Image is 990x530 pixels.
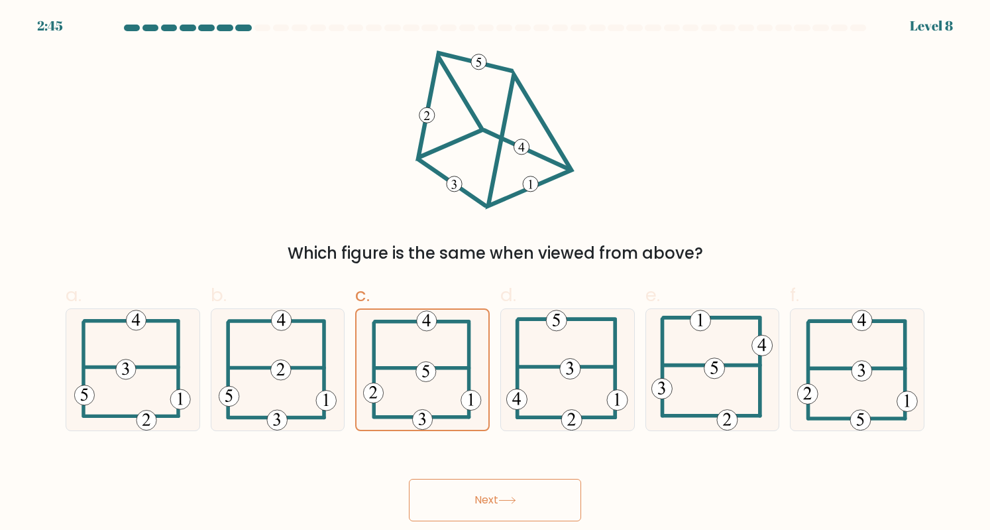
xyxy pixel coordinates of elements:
span: d. [500,282,516,308]
span: e. [645,282,660,308]
span: c. [355,282,370,308]
button: Next [409,479,581,521]
span: a. [66,282,82,308]
div: Level 8 [910,16,953,36]
span: b. [211,282,227,308]
div: Which figure is the same when viewed from above? [74,241,916,265]
div: 2:45 [37,16,63,36]
span: f. [790,282,799,308]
